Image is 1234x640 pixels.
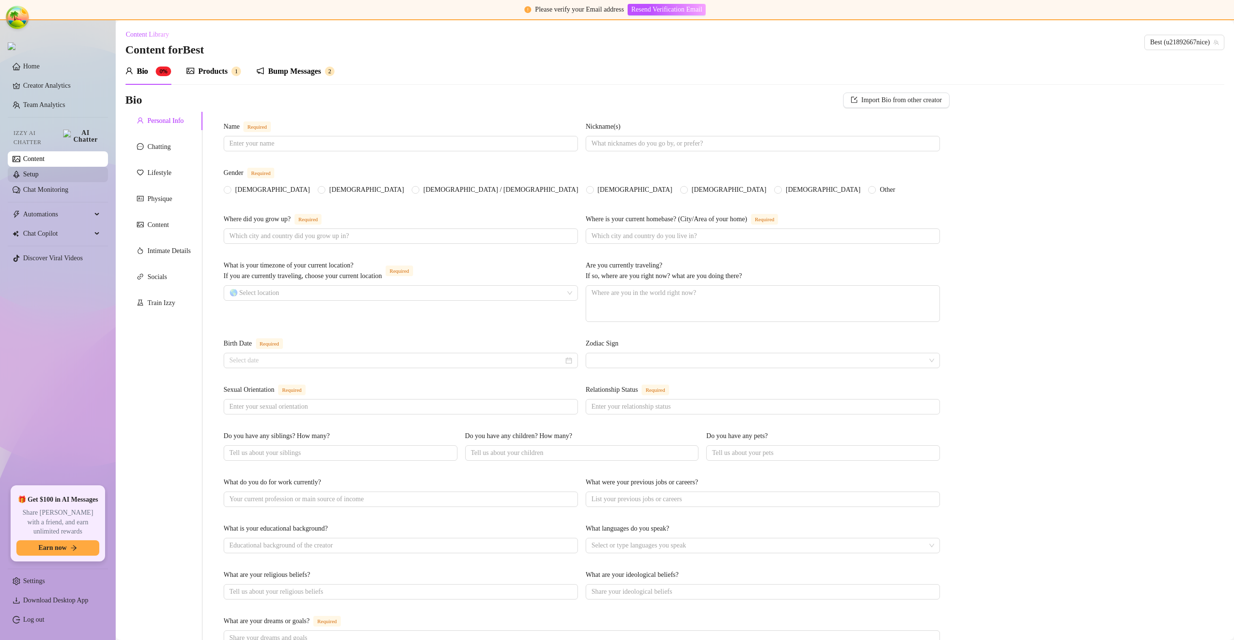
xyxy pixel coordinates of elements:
[229,138,570,149] input: Name
[851,96,858,103] span: import
[471,448,691,458] input: Do you have any children? How many?
[642,385,669,395] span: Required
[465,431,579,441] label: Do you have any children? How many?
[39,544,67,552] span: Earn now
[706,431,768,441] div: Do you have any pets?
[224,570,310,580] div: What are your religious beliefs?
[586,477,698,488] div: What were your previous jobs or careers?
[23,597,88,604] span: Download Desktop App
[137,221,144,228] span: picture
[594,185,676,195] span: [DEMOGRAPHIC_DATA]
[1150,35,1219,50] span: Best (u21892667nice)
[247,168,274,178] span: Required
[148,116,184,126] div: Personal Info
[229,540,570,551] input: What is your educational background?
[586,338,618,349] div: Zodiac Sign
[224,338,294,349] label: Birth Date
[535,4,624,15] div: Please verify your Email address
[586,385,680,395] label: Relationship Status
[224,431,336,441] label: Do you have any siblings? How many?
[256,67,264,75] span: notification
[586,570,679,580] div: What are your ideological beliefs?
[706,431,774,441] label: Do you have any pets?
[591,540,593,551] input: What languages do you speak?
[419,185,582,195] span: [DEMOGRAPHIC_DATA] / [DEMOGRAPHIC_DATA]
[278,385,305,395] span: Required
[137,66,148,77] div: Bio
[126,31,169,39] span: Content Library
[125,67,133,75] span: user
[13,129,59,147] span: Izzy AI Chatter
[23,63,40,70] a: Home
[70,545,77,551] span: arrow-right
[586,523,669,534] div: What languages do you speak?
[23,226,92,241] span: Chat Copilot
[591,138,932,149] input: Nickname(s)
[148,272,167,282] div: Socials
[18,495,98,505] span: 🎁 Get $100 in AI Messages
[224,121,240,132] div: Name
[16,508,99,536] span: Share [PERSON_NAME] with a friend, and earn unlimited rewards
[586,214,789,225] label: Where is your current homebase? (City/Area of your home)
[187,67,194,75] span: picture
[524,6,531,13] span: exclamation-circle
[295,214,322,225] span: Required
[23,186,68,193] a: Chat Monitoring
[1213,40,1219,45] span: team
[224,121,282,132] label: Name
[224,570,317,580] label: What are your religious beliefs?
[137,117,144,124] span: user
[23,171,39,178] a: Setup
[229,494,570,505] input: What do you do for work currently?
[224,616,309,627] div: What are your dreams or goals?
[148,142,171,152] div: Chatting
[224,168,243,178] div: Gender
[137,169,144,176] span: heart
[631,6,702,13] span: Resend Verification Email
[23,577,45,585] a: Settings
[23,207,92,222] span: Automations
[586,121,620,132] div: Nickname(s)
[23,155,44,162] a: Content
[137,247,144,254] span: fire
[386,266,413,276] span: Required
[328,68,331,75] span: 2
[586,385,638,395] div: Relationship Status
[148,168,172,178] div: Lifestyle
[156,67,171,76] sup: 0%
[148,220,169,230] div: Content
[23,616,44,623] a: Log out
[688,185,770,195] span: [DEMOGRAPHIC_DATA]
[224,168,285,178] label: Gender
[13,211,20,218] span: thunderbolt
[137,143,144,150] span: message
[586,477,705,488] label: What were your previous jobs or careers?
[13,230,19,237] img: Chat Copilot
[137,195,144,202] span: idcard
[325,67,335,76] sup: 2
[235,68,238,75] span: 1
[224,523,328,534] div: What is your educational background?
[23,254,83,262] a: Discover Viral Videos
[712,448,932,458] input: Do you have any pets?
[148,194,172,204] div: Physique
[23,78,100,93] a: Creator Analytics
[148,246,191,256] div: Intimate Details
[224,385,316,395] label: Sexual Orientation
[229,231,570,241] input: Where did you grow up?
[23,101,65,108] a: Team Analytics
[782,185,864,195] span: [DEMOGRAPHIC_DATA]
[224,477,321,488] div: What do you do for work currently?
[586,338,625,349] label: Zodiac Sign
[586,570,685,580] label: What are your ideological beliefs?
[224,477,328,488] label: What do you do for work currently?
[224,616,351,627] label: What are your dreams or goals?
[256,338,283,349] span: Required
[229,587,570,597] input: What are your religious beliefs?
[8,42,15,50] img: logo.svg
[125,42,204,58] h3: Content for Best
[313,616,340,627] span: Required
[268,66,321,77] div: Bump Messages
[224,523,335,534] label: What is your educational background?
[137,299,144,306] span: experiment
